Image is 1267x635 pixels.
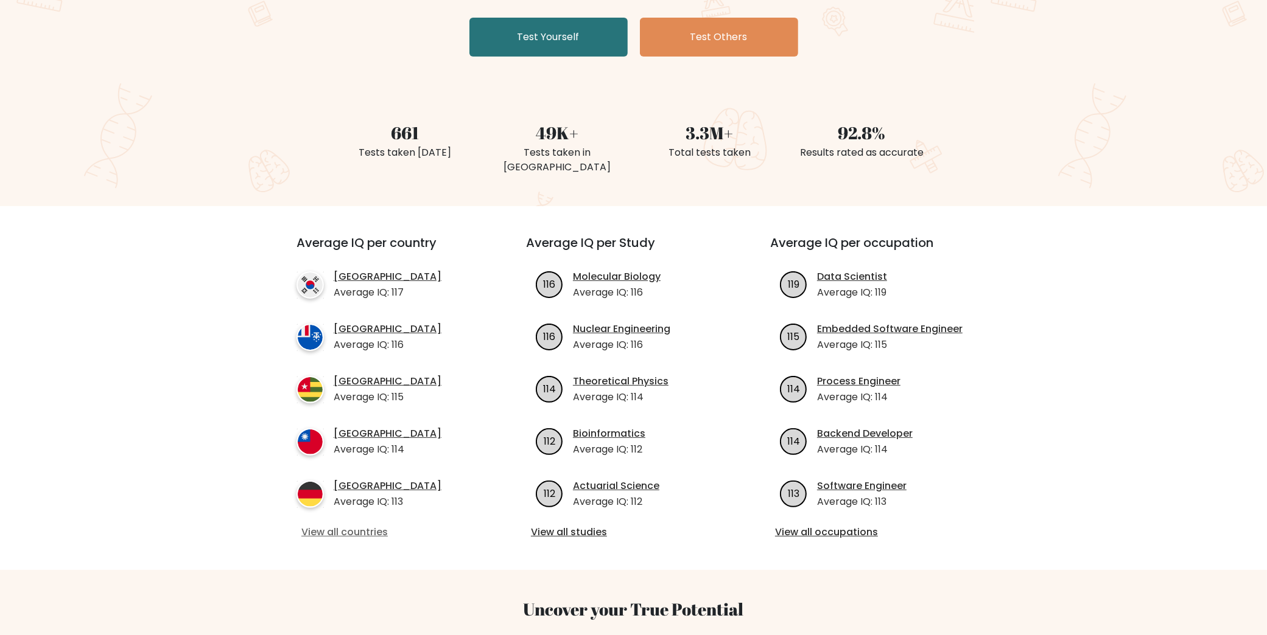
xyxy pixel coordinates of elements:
text: 114 [787,434,800,448]
p: Average IQ: 112 [573,442,645,457]
div: 3.3M+ [641,120,779,145]
div: Results rated as accurate [793,145,931,160]
text: 112 [544,486,555,500]
a: [GEOGRAPHIC_DATA] [334,374,441,389]
text: 114 [543,381,556,395]
p: Average IQ: 114 [817,442,913,457]
img: country [297,324,324,351]
a: Data Scientist [817,269,887,284]
p: Average IQ: 114 [817,390,900,404]
img: country [297,481,324,508]
img: country [297,428,324,456]
p: Average IQ: 119 [817,285,887,300]
a: Bioinformatics [573,426,645,441]
a: Process Engineer [817,374,900,389]
p: Average IQ: 114 [573,390,669,404]
text: 114 [787,381,800,395]
div: 92.8% [793,120,931,145]
p: Average IQ: 116 [573,338,670,352]
a: Test Yourself [469,18,628,57]
text: 115 [788,329,800,343]
h3: Average IQ per Study [526,235,741,265]
a: Software Engineer [817,479,907,493]
a: Backend Developer [817,426,913,441]
p: Average IQ: 113 [817,494,907,509]
h3: Average IQ per occupation [770,235,985,265]
a: Embedded Software Engineer [817,322,963,336]
text: 116 [544,277,556,291]
p: Average IQ: 114 [334,442,441,457]
a: View all countries [301,525,477,540]
div: Tests taken in [GEOGRAPHIC_DATA] [489,145,626,175]
p: Average IQ: 116 [334,338,441,352]
img: country [297,271,324,299]
p: Average IQ: 117 [334,285,441,300]
p: Average IQ: 116 [573,285,661,300]
a: View all studies [531,525,736,540]
h3: Uncover your True Potential [239,599,1028,620]
a: View all occupations [775,525,980,540]
a: [GEOGRAPHIC_DATA] [334,426,441,441]
text: 116 [544,329,556,343]
a: [GEOGRAPHIC_DATA] [334,322,441,336]
a: Nuclear Engineering [573,322,670,336]
p: Average IQ: 115 [334,390,441,404]
div: 49K+ [489,120,626,145]
p: Average IQ: 112 [573,494,659,509]
text: 119 [788,277,799,291]
a: Molecular Biology [573,269,661,284]
a: [GEOGRAPHIC_DATA] [334,269,441,284]
a: Actuarial Science [573,479,659,493]
div: Tests taken [DATE] [337,145,474,160]
a: [GEOGRAPHIC_DATA] [334,479,441,493]
text: 113 [788,486,799,500]
a: Theoretical Physics [573,374,669,389]
div: 661 [337,120,474,145]
p: Average IQ: 113 [334,494,441,509]
text: 112 [544,434,555,448]
h3: Average IQ per country [297,235,482,265]
p: Average IQ: 115 [817,338,963,352]
a: Test Others [640,18,798,57]
div: Total tests taken [641,145,779,160]
img: country [297,376,324,403]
